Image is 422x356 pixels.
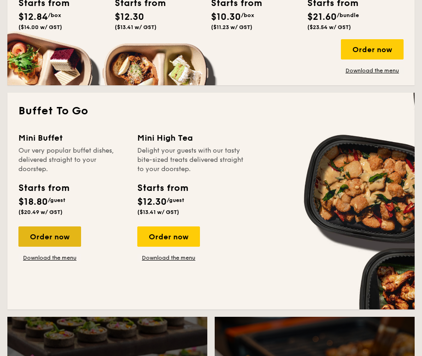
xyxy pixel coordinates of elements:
div: Mini Buffet [18,131,126,144]
a: Download the menu [18,254,81,261]
span: $12.30 [137,196,167,208]
span: ($13.41 w/ GST) [137,209,179,215]
a: Download the menu [137,254,200,261]
div: Starts from [137,181,188,195]
div: Mini High Tea [137,131,245,144]
div: Starts from [18,181,69,195]
span: /bundle [337,12,359,18]
span: $18.80 [18,196,48,208]
span: /box [241,12,254,18]
div: Delight your guests with our tasty bite-sized treats delivered straight to your doorstep. [137,146,245,174]
div: Our very popular buffet dishes, delivered straight to your doorstep. [18,146,126,174]
span: ($20.49 w/ GST) [18,209,63,215]
span: /guest [48,197,65,203]
span: ($23.54 w/ GST) [307,24,351,30]
span: /guest [167,197,184,203]
span: $12.84 [18,12,48,23]
div: Order now [341,39,404,59]
div: Order now [137,226,200,247]
span: ($13.41 w/ GST) [115,24,157,30]
h2: Buffet To Go [18,104,404,119]
span: $12.30 [115,12,144,23]
span: ($14.00 w/ GST) [18,24,62,30]
a: Download the menu [341,67,404,74]
div: Order now [18,226,81,247]
span: $21.60 [307,12,337,23]
span: $10.30 [211,12,241,23]
span: /box [48,12,61,18]
span: ($11.23 w/ GST) [211,24,252,30]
